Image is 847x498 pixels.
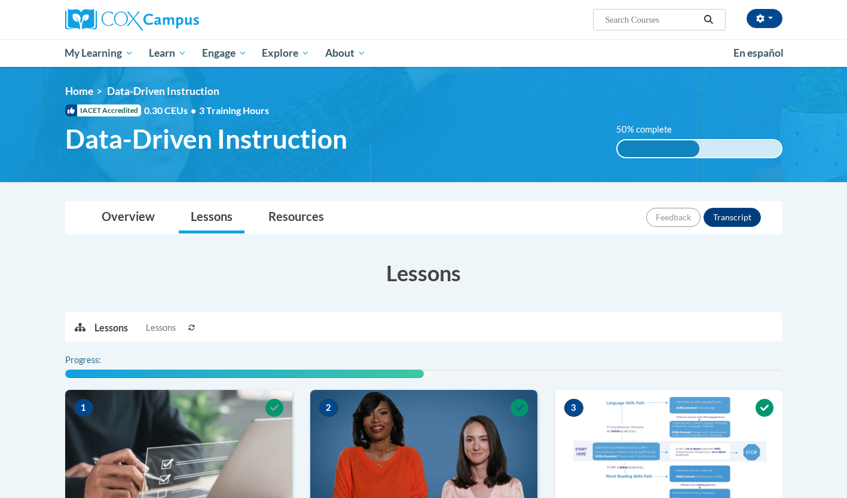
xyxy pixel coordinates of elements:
[604,13,699,27] input: Search Courses
[262,46,310,60] span: Explore
[704,208,761,227] button: Transcript
[699,13,717,27] button: Search
[107,85,219,97] span: Data-Driven Instruction
[726,41,791,66] a: En español
[149,46,186,60] span: Learn
[319,399,338,417] span: 2
[47,39,800,67] div: Main menu
[202,46,247,60] span: Engage
[94,321,128,334] p: Lessons
[646,208,701,227] button: Feedback
[317,39,374,67] a: About
[65,9,199,30] img: Cox Campus
[65,123,347,155] span: Data-Driven Instruction
[144,104,199,117] span: 0.30 CEUs
[199,104,269,116] span: 3 Training Hours
[65,258,782,288] h3: Lessons
[65,46,133,60] span: My Learning
[65,9,292,30] a: Cox Campus
[616,123,685,136] label: 50% complete
[747,9,782,28] button: Account Settings
[65,85,93,97] a: Home
[191,104,196,116] span: •
[141,39,194,67] a: Learn
[254,39,317,67] a: Explore
[617,140,699,157] div: 50% complete
[146,321,176,334] span: Lessons
[733,47,784,59] span: En español
[256,202,336,233] a: Resources
[90,202,167,233] a: Overview
[65,353,134,367] label: Progress:
[564,399,583,417] span: 3
[194,39,255,67] a: Engage
[65,104,141,116] span: IACET Accredited
[57,39,142,67] a: My Learning
[179,202,244,233] a: Lessons
[325,46,366,60] span: About
[74,399,93,417] span: 1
